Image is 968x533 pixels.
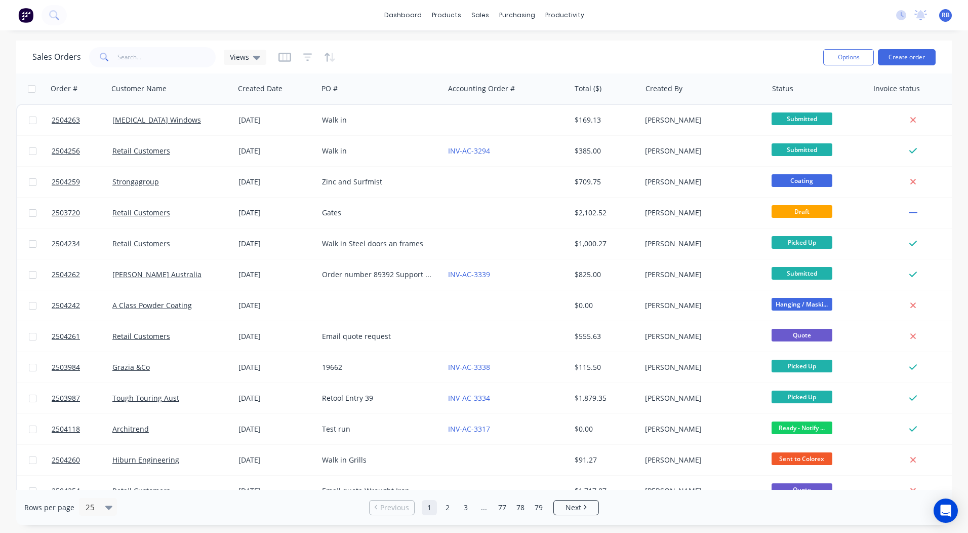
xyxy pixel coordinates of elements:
div: $169.13 [575,115,634,125]
div: $555.63 [575,331,634,341]
div: [PERSON_NAME] [645,270,757,280]
span: Hanging / Maski... [772,298,832,311]
a: 2504261 [52,321,112,352]
div: [DATE] [238,146,314,156]
div: Order # [51,84,77,94]
span: Views [230,52,249,62]
a: INV-AC-3338 [448,362,490,372]
a: 2504242 [52,290,112,321]
div: $0.00 [575,424,634,434]
a: 2504234 [52,229,112,259]
div: [DATE] [238,393,314,403]
span: 2503984 [52,362,80,372]
div: Total ($) [575,84,601,94]
span: Quote [772,329,832,341]
span: 2504118 [52,424,80,434]
div: [DATE] [238,362,314,372]
span: 2504254 [52,486,80,496]
a: INV-AC-3317 [448,424,490,434]
div: $825.00 [575,270,634,280]
a: Tough Touring Aust [112,393,179,403]
a: Architrend [112,424,149,434]
span: Submitted [772,143,832,156]
span: RB [942,11,950,20]
a: Strongagroup [112,177,159,186]
span: Sent to Colorex [772,452,832,465]
div: Invoice status [873,84,920,94]
a: Retail Customers [112,208,170,217]
span: Submitted [772,267,832,280]
ul: Pagination [365,500,603,515]
div: [DATE] [238,270,314,280]
div: $385.00 [575,146,634,156]
span: Submitted [772,112,832,125]
span: Ready - Notify ... [772,422,832,434]
div: Walk in [322,115,434,125]
span: Picked Up [772,391,832,403]
div: $0.00 [575,300,634,311]
span: 2504263 [52,115,80,125]
div: [DATE] [238,115,314,125]
span: 2503987 [52,393,80,403]
div: [PERSON_NAME] [645,486,757,496]
span: Draft [772,205,832,218]
a: [MEDICAL_DATA] Windows [112,115,201,125]
a: 2504118 [52,414,112,444]
a: [PERSON_NAME] Australia [112,270,201,279]
div: Accounting Order # [448,84,515,94]
div: Email quote Wrought Iron [322,486,434,496]
a: 2503984 [52,352,112,383]
span: 2504260 [52,455,80,465]
div: Walk in Steel doors an frames [322,239,434,249]
div: productivity [540,8,589,23]
div: Walk in Grills [322,455,434,465]
div: purchasing [494,8,540,23]
div: [PERSON_NAME] [645,146,757,156]
a: INV-AC-3334 [448,393,490,403]
div: Open Intercom Messenger [934,499,958,523]
div: 19662 [322,362,434,372]
div: products [427,8,466,23]
div: Email quote request [322,331,434,341]
a: Next page [554,503,598,513]
div: $1,000.27 [575,239,634,249]
a: Page 2 [440,500,455,515]
span: Picked Up [772,236,832,249]
span: Rows per page [24,503,74,513]
div: [DATE] [238,486,314,496]
a: Retail Customers [112,486,170,496]
div: $1,879.35 [575,393,634,403]
a: Retail Customers [112,146,170,156]
div: Gates [322,208,434,218]
a: Retail Customers [112,239,170,248]
a: Page 78 [513,500,528,515]
a: Jump forward [476,500,492,515]
div: $91.27 [575,455,634,465]
div: Walk in [322,146,434,156]
input: Search... [117,47,216,67]
div: [PERSON_NAME] [645,208,757,218]
div: [PERSON_NAME] [645,177,757,187]
div: [DATE] [238,331,314,341]
span: 2503720 [52,208,80,218]
a: Grazia &Co [112,362,150,372]
span: Quote [772,483,832,496]
a: Previous page [370,503,414,513]
span: Next [566,503,581,513]
a: Page 79 [531,500,546,515]
div: [PERSON_NAME] [645,331,757,341]
div: $2,102.52 [575,208,634,218]
span: 2504256 [52,146,80,156]
a: dashboard [379,8,427,23]
div: $1,717.87 [575,486,634,496]
div: Customer Name [111,84,167,94]
div: Order number 89392 Support Arm (J/N 6007-20) [322,270,434,280]
a: 2503720 [52,198,112,228]
span: 2504259 [52,177,80,187]
a: Hiburn Engineering [112,455,179,465]
div: [DATE] [238,424,314,434]
h1: Sales Orders [32,52,81,62]
div: Zinc and Surfmist [322,177,434,187]
img: Factory [18,8,33,23]
span: Coating [772,174,832,187]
